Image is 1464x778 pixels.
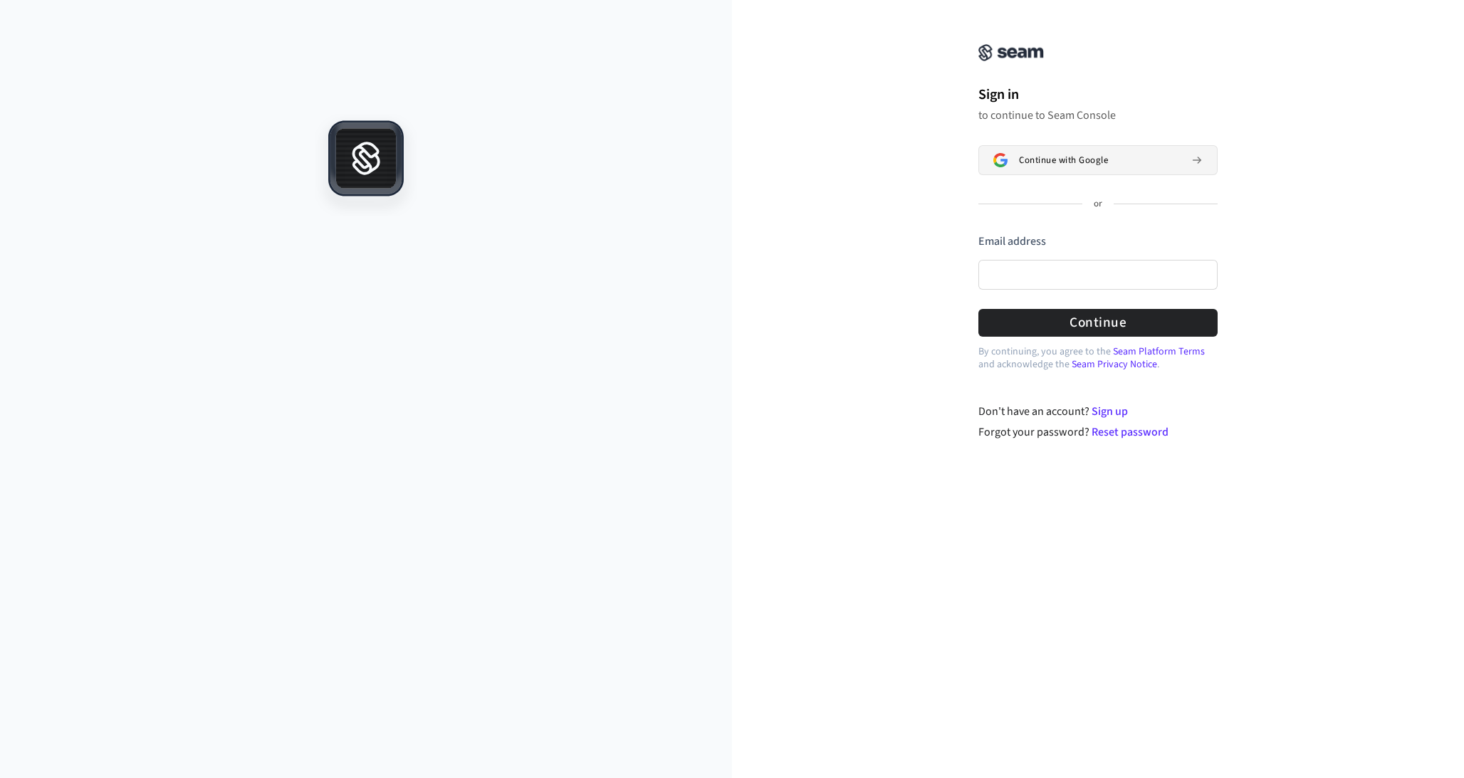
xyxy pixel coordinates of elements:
button: Continue [978,309,1218,337]
a: Seam Platform Terms [1113,345,1205,359]
h1: Sign in [978,84,1218,105]
p: By continuing, you agree to the and acknowledge the . [978,345,1218,371]
a: Sign up [1092,404,1128,419]
button: Sign in with GoogleContinue with Google [978,145,1218,175]
p: to continue to Seam Console [978,108,1218,122]
img: Sign in with Google [993,153,1008,167]
img: Seam Console [978,44,1044,61]
span: Continue with Google [1019,154,1108,166]
div: Don't have an account? [978,403,1218,420]
a: Seam Privacy Notice [1072,357,1157,372]
div: Forgot your password? [978,424,1218,441]
a: Reset password [1092,424,1168,440]
label: Email address [978,233,1046,249]
p: or [1094,198,1102,211]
